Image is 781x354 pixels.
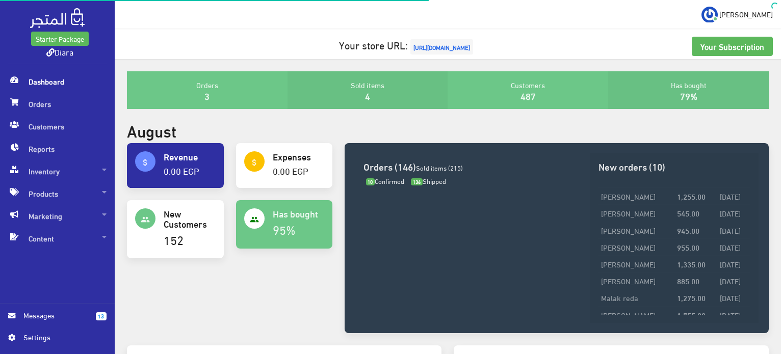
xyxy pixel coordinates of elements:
a: 152 [164,228,184,250]
td: [DATE] [717,188,750,205]
span: Reports [8,138,107,160]
i: people [250,215,259,224]
i: attach_money [250,158,259,167]
td: [DATE] [717,306,750,323]
span: 136 [411,178,423,186]
h3: New orders (10) [598,161,750,171]
h4: New Customers [164,208,216,229]
span: [PERSON_NAME] [719,8,773,20]
td: Malak reda [598,289,674,306]
td: [DATE] [717,273,750,289]
strong: 885.00 [677,275,699,286]
div: Sold items [288,71,448,109]
a: 4 [365,87,370,104]
div: Customers [448,71,608,109]
a: 0.00 EGP [164,162,199,179]
a: Settings [8,332,107,348]
td: [PERSON_NAME] [598,205,674,222]
h4: Revenue [164,151,216,161]
span: Messages [23,310,88,321]
td: [DATE] [717,205,750,222]
span: Shipped [411,175,446,187]
span: Customers [8,115,107,138]
td: [PERSON_NAME] [598,188,674,205]
td: [DATE] [717,222,750,238]
div: Has bought [608,71,769,109]
span: Confirmed [366,175,405,187]
td: [DATE] [717,289,750,306]
a: ... [PERSON_NAME] [701,6,773,22]
td: [PERSON_NAME] [598,306,674,323]
span: Orders [8,93,107,115]
span: Sold items (215) [416,161,463,174]
h3: Orders (146) [363,161,583,171]
i: people [141,215,150,224]
a: 95% [273,218,296,240]
a: Starter Package [31,32,89,46]
td: [DATE] [717,238,750,255]
h4: Expenses [273,151,325,161]
a: 0.00 EGP [273,162,308,179]
a: 3 [204,87,210,104]
td: [PERSON_NAME] [598,238,674,255]
span: Marketing [8,205,107,227]
strong: 1,255.00 [677,190,706,202]
i: attach_money [141,158,150,167]
span: Products [8,182,107,205]
img: . [30,8,85,28]
a: Your Subscription [692,37,773,56]
a: 13 Messages [8,310,107,332]
strong: 945.00 [677,225,699,236]
span: [URL][DOMAIN_NAME] [410,39,473,55]
strong: 1,335.00 [677,258,706,269]
span: Settings [23,332,98,343]
strong: 955.00 [677,241,699,253]
div: Orders [127,71,288,109]
img: ... [701,7,718,23]
strong: 1,755.00 [677,309,706,320]
a: Diara [46,44,73,59]
td: [PERSON_NAME] [598,222,674,238]
span: 13 [96,312,107,320]
a: Your store URL:[URL][DOMAIN_NAME] [339,35,476,54]
td: [PERSON_NAME] [598,273,674,289]
a: 487 [520,87,536,104]
td: [DATE] [717,256,750,273]
h4: Has bought [273,208,325,219]
h2: August [127,121,176,139]
span: Dashboard [8,70,107,93]
td: [PERSON_NAME] [598,256,674,273]
strong: 545.00 [677,207,699,219]
strong: 1,275.00 [677,292,706,303]
span: Content [8,227,107,250]
span: Inventory [8,160,107,182]
span: 10 [366,178,375,186]
a: 79% [680,87,697,104]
